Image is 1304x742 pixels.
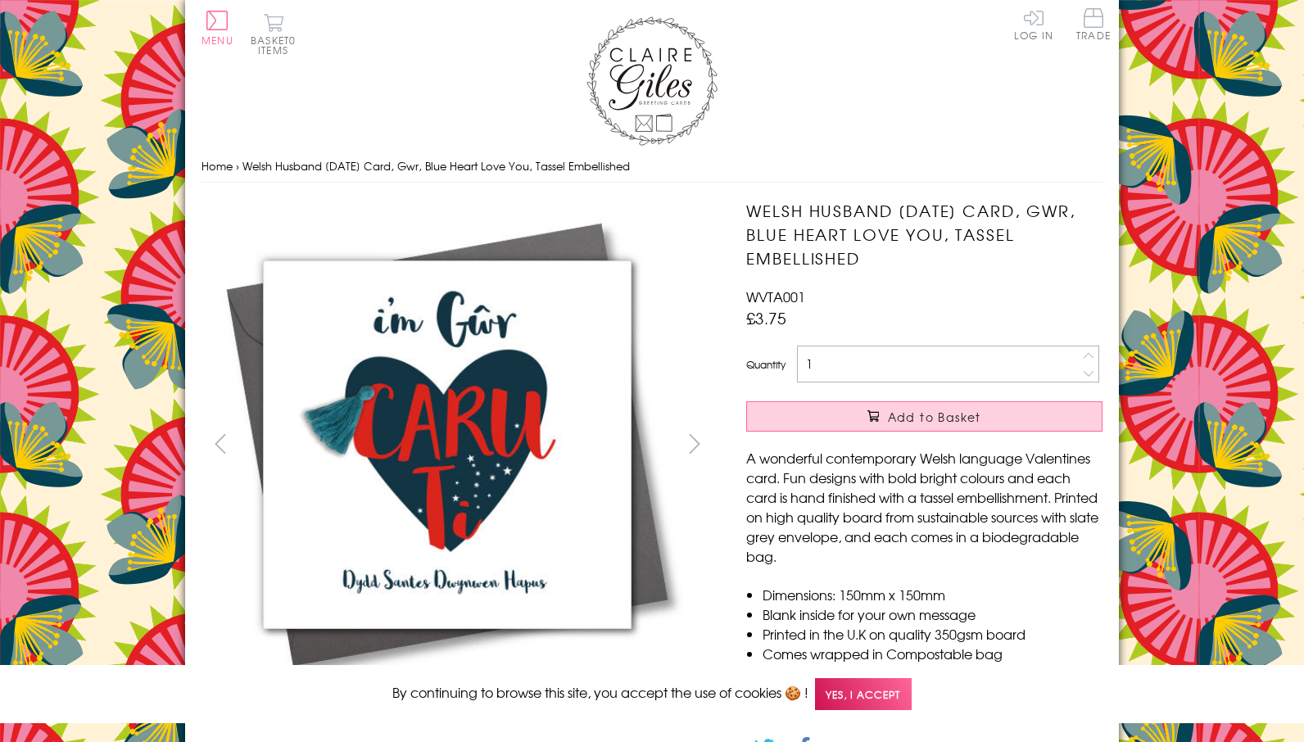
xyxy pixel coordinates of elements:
a: Home [201,158,233,174]
span: › [236,158,239,174]
button: next [677,425,713,462]
li: Printed in the U.K on quality 350gsm board [763,624,1103,644]
li: Blank inside for your own message [763,604,1103,624]
span: Welsh Husband [DATE] Card, Gwr, Blue Heart Love You, Tassel Embellished [242,158,630,174]
span: 0 items [258,33,296,57]
p: A wonderful contemporary Welsh language Valentines card. Fun designs with bold bright colours and... [746,448,1103,566]
label: Quantity [746,357,786,372]
span: Add to Basket [888,409,981,425]
nav: breadcrumbs [201,150,1103,183]
li: With matching sustainable sourced envelope [763,663,1103,683]
span: Trade [1076,8,1111,40]
img: Claire Giles Greetings Cards [586,16,718,146]
button: Menu [201,11,233,45]
li: Dimensions: 150mm x 150mm [763,585,1103,604]
a: Log In [1014,8,1053,40]
span: Yes, I accept [815,678,912,710]
img: Welsh Husband Valentine's Day Card, Gwr, Blue Heart Love You, Tassel Embellished [713,199,1205,690]
li: Comes wrapped in Compostable bag [763,644,1103,663]
img: Welsh Husband Valentine's Day Card, Gwr, Blue Heart Love You, Tassel Embellished [201,199,693,690]
button: prev [201,425,238,462]
span: WVTA001 [746,287,805,306]
span: Menu [201,33,233,48]
h1: Welsh Husband [DATE] Card, Gwr, Blue Heart Love You, Tassel Embellished [746,199,1103,269]
span: £3.75 [746,306,786,329]
button: Basket0 items [251,13,296,55]
button: Add to Basket [746,401,1103,432]
a: Trade [1076,8,1111,43]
